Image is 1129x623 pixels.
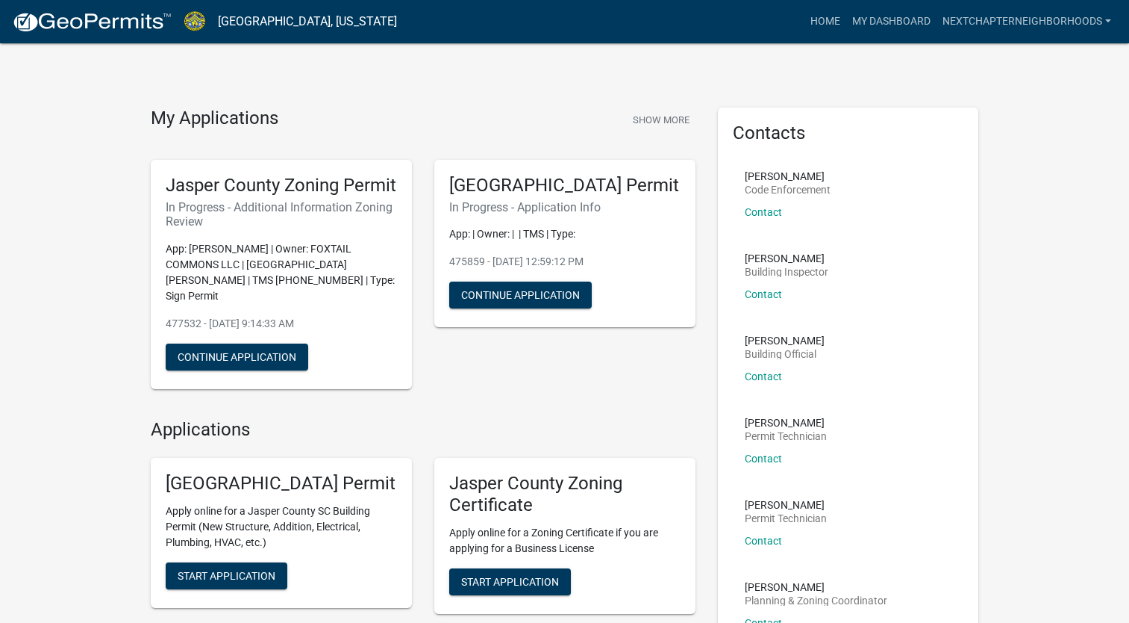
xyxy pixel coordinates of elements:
button: Continue Application [449,282,592,309]
h5: Contacts [733,123,964,144]
a: Nextchapterneighborhoods [936,7,1117,36]
p: Building Official [745,349,825,359]
p: Building Inspector [745,267,828,277]
p: Planning & Zoning Coordinator [745,595,887,606]
button: Start Application [166,562,287,589]
a: My Dashboard [846,7,936,36]
h5: Jasper County Zoning Permit [166,175,397,196]
h6: In Progress - Additional Information Zoning Review [166,200,397,229]
p: [PERSON_NAME] [745,582,887,592]
h4: My Applications [151,108,278,130]
p: Permit Technician [745,431,827,441]
a: Home [804,7,846,36]
a: Contact [745,535,782,547]
p: Permit Technician [745,513,827,524]
p: [PERSON_NAME] [745,500,827,510]
p: 475859 - [DATE] 12:59:12 PM [449,254,681,270]
p: App: | Owner: | | TMS | Type: [449,226,681,242]
h5: [GEOGRAPHIC_DATA] Permit [166,473,397,495]
p: Apply online for a Zoning Certificate if you are applying for a Business License [449,525,681,557]
span: Start Application [461,576,559,588]
button: Start Application [449,568,571,595]
a: Contact [745,371,782,382]
p: App: [PERSON_NAME] | Owner: FOXTAIL COMMONS LLC | [GEOGRAPHIC_DATA][PERSON_NAME] | TMS [PHONE_NUM... [166,241,397,304]
img: Jasper County, South Carolina [184,11,206,31]
p: [PERSON_NAME] [745,171,831,182]
button: Show More [627,108,695,132]
h5: [GEOGRAPHIC_DATA] Permit [449,175,681,196]
p: 477532 - [DATE] 9:14:33 AM [166,316,397,332]
p: [PERSON_NAME] [745,335,825,346]
a: Contact [745,206,782,218]
a: Contact [745,288,782,300]
p: [PERSON_NAME] [745,253,828,264]
h4: Applications [151,419,695,441]
button: Continue Application [166,344,308,371]
h5: Jasper County Zoning Certificate [449,473,681,516]
h6: In Progress - Application Info [449,200,681,214]
p: Code Enforcement [745,185,831,195]
a: Contact [745,453,782,465]
p: [PERSON_NAME] [745,418,827,428]
p: Apply online for a Jasper County SC Building Permit (New Structure, Addition, Electrical, Plumbin... [166,503,397,551]
span: Start Application [178,570,275,582]
a: [GEOGRAPHIC_DATA], [US_STATE] [218,9,397,34]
